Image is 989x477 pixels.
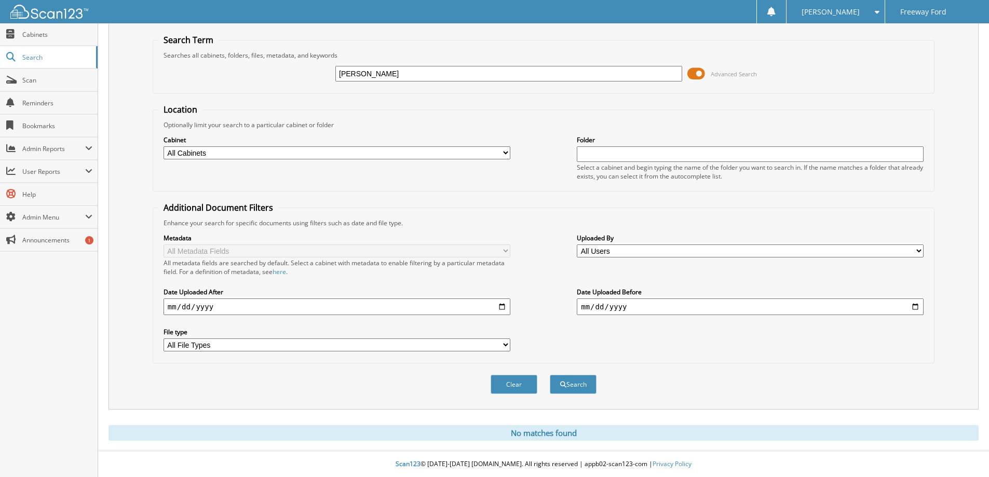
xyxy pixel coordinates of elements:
span: Freeway Ford [900,9,946,15]
div: Enhance your search for specific documents using filters such as date and file type. [158,219,929,227]
span: Scan123 [396,459,421,468]
div: Searches all cabinets, folders, files, metadata, and keywords [158,51,929,60]
span: Advanced Search [711,70,757,78]
button: Clear [491,375,537,394]
a: Privacy Policy [653,459,692,468]
img: scan123-logo-white.svg [10,5,88,19]
label: Folder [577,135,924,144]
span: Reminders [22,99,92,107]
div: Select a cabinet and begin typing the name of the folder you want to search in. If the name match... [577,163,924,181]
legend: Search Term [158,34,219,46]
span: Announcements [22,236,92,244]
span: Admin Menu [22,213,85,222]
span: Help [22,190,92,199]
span: Cabinets [22,30,92,39]
div: © [DATE]-[DATE] [DOMAIN_NAME]. All rights reserved | appb02-scan123-com | [98,452,989,477]
span: Bookmarks [22,121,92,130]
div: Optionally limit your search to a particular cabinet or folder [158,120,929,129]
span: [PERSON_NAME] [802,9,860,15]
button: Search [550,375,597,394]
span: Search [22,53,91,62]
label: Uploaded By [577,234,924,242]
div: 1 [85,236,93,244]
div: All metadata fields are searched by default. Select a cabinet with metadata to enable filtering b... [164,258,510,276]
span: User Reports [22,167,85,176]
input: start [164,298,510,315]
legend: Location [158,104,202,115]
span: Scan [22,76,92,85]
label: Date Uploaded After [164,288,510,296]
div: No matches found [109,425,979,441]
label: Date Uploaded Before [577,288,924,296]
a: here [273,267,286,276]
span: Admin Reports [22,144,85,153]
input: end [577,298,924,315]
legend: Additional Document Filters [158,202,278,213]
label: Cabinet [164,135,510,144]
label: File type [164,328,510,336]
label: Metadata [164,234,510,242]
